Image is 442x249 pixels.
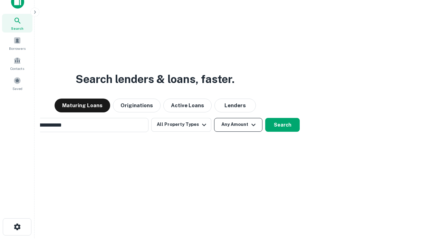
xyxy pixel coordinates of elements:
iframe: Chat Widget [407,194,442,227]
span: Contacts [10,66,24,71]
span: Borrowers [9,46,26,51]
button: Search [265,118,300,132]
button: All Property Types [151,118,211,132]
a: Borrowers [2,34,32,53]
button: Active Loans [163,99,212,112]
button: Originations [113,99,161,112]
h3: Search lenders & loans, faster. [76,71,234,87]
button: Maturing Loans [55,99,110,112]
button: Lenders [214,99,256,112]
a: Saved [2,74,32,93]
span: Saved [12,86,22,91]
a: Contacts [2,54,32,73]
button: Any Amount [214,118,262,132]
span: Search [11,26,23,31]
a: Search [2,14,32,33]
